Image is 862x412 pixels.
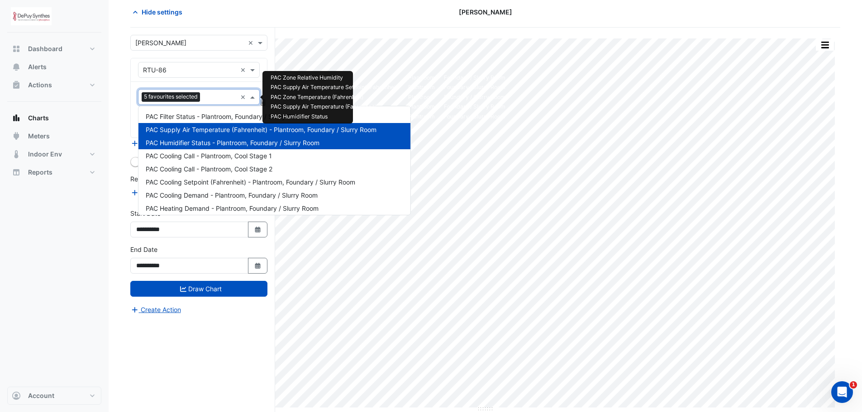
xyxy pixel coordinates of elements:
[28,44,62,53] span: Dashboard
[7,387,101,405] button: Account
[12,62,21,71] app-icon: Alerts
[7,40,101,58] button: Dashboard
[7,163,101,181] button: Reports
[130,4,188,20] button: Hide settings
[248,38,256,47] span: Clear
[130,174,178,184] label: Reference Lines
[266,102,404,112] td: PAC Supply Air Temperature (Fahrenheit)
[12,150,21,159] app-icon: Indoor Env
[240,65,248,75] span: Clear
[439,102,510,112] td: Foundary / Slurry Room
[266,83,404,93] td: PAC Supply Air Temperature Setpoint (Fahrenheit)
[266,73,404,83] td: PAC Zone Relative Humidity
[254,262,262,270] fa-icon: Select Date
[404,73,439,83] td: Plantroom
[142,7,182,17] span: Hide settings
[28,114,49,123] span: Charts
[146,191,318,199] span: PAC Cooling Demand - Plantroom, Foundary / Slurry Room
[7,58,101,76] button: Alerts
[7,109,101,127] button: Charts
[146,165,272,173] span: PAC Cooling Call - Plantroom, Cool Stage 2
[240,92,248,102] span: Clear
[142,92,200,101] span: 5 favourites selected
[266,92,404,102] td: PAC Zone Temperature (Fahrenheit)
[28,132,50,141] span: Meters
[138,106,410,215] div: Options List
[146,139,319,147] span: PAC Humidifier Status - Plantroom, Foundary / Slurry Room
[850,381,857,388] span: 1
[12,168,21,177] app-icon: Reports
[130,138,185,149] button: Add Equipment
[12,81,21,90] app-icon: Actions
[7,76,101,94] button: Actions
[404,92,439,102] td: Plantroom
[7,145,101,163] button: Indoor Env
[12,132,21,141] app-icon: Meters
[254,226,262,233] fa-icon: Select Date
[146,113,304,120] span: PAC Filter Status - Plantroom, Foundary / Slurry Room
[404,102,439,112] td: Plantroom
[130,245,157,254] label: End Date
[146,152,272,160] span: PAC Cooling Call - Plantroom, Cool Stage 1
[28,391,54,400] span: Account
[28,168,52,177] span: Reports
[439,83,510,93] td: Foundary / Slurry Room
[831,381,853,403] iframe: Intercom live chat
[130,187,198,198] button: Add Reference Line
[146,204,319,212] span: PAC Heating Demand - Plantroom, Foundary / Slurry Room
[404,83,439,93] td: Plantroom
[130,281,267,297] button: Draw Chart
[816,39,834,51] button: More Options
[28,81,52,90] span: Actions
[12,114,21,123] app-icon: Charts
[439,92,510,102] td: Foundary / Slurry Room
[130,304,181,315] button: Create Action
[439,73,510,83] td: Foundary / Slurry Room
[146,126,376,133] span: PAC Supply Air Temperature (Fahrenheit) - Plantroom, Foundary / Slurry Room
[28,62,47,71] span: Alerts
[7,127,101,145] button: Meters
[28,150,62,159] span: Indoor Env
[266,112,404,122] td: PAC Humidifier Status
[146,178,355,186] span: PAC Cooling Setpoint (Fahrenheit) - Plantroom, Foundary / Slurry Room
[11,7,52,25] img: Company Logo
[404,112,439,122] td: Plantroom
[459,7,512,17] span: [PERSON_NAME]
[12,44,21,53] app-icon: Dashboard
[439,112,510,122] td: Foundary / Slurry Room
[130,208,161,218] label: Start Date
